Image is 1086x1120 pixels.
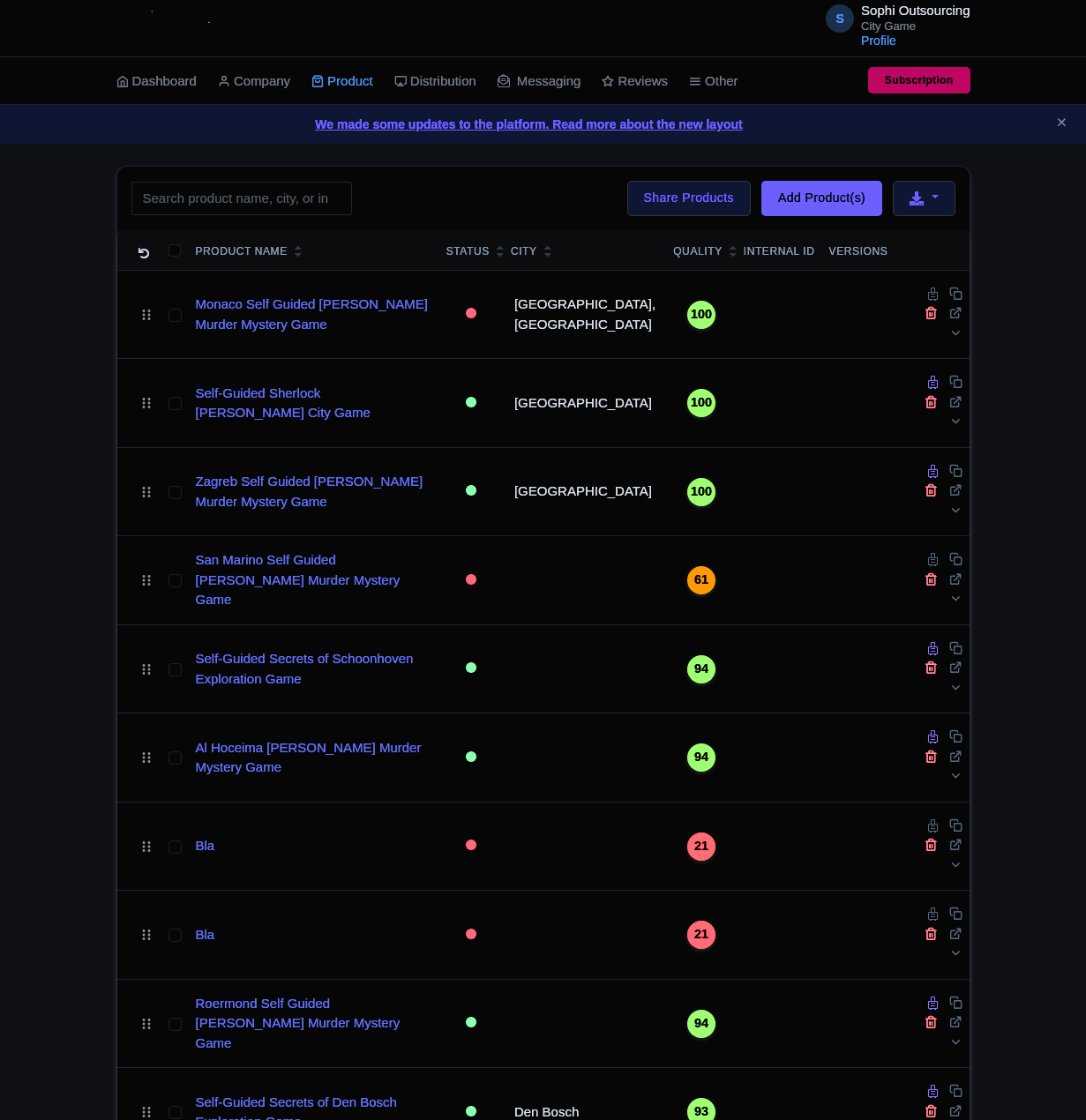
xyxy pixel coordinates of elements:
a: Profile [861,34,896,48]
a: Messaging [498,57,581,106]
a: Reviews [602,57,668,106]
div: Quality [673,243,723,259]
th: Internal ID [737,230,822,271]
span: Sophi Outsourcing [861,3,970,18]
a: Dashboard [116,57,197,106]
a: 94 [673,743,730,772]
span: S [826,4,854,33]
a: 100 [673,301,730,329]
a: Share Products [627,181,751,216]
a: Roermond Self Guided [PERSON_NAME] Murder Mystery Game [196,994,432,1054]
span: 100 [691,482,712,502]
a: Distribution [394,57,476,106]
td: [GEOGRAPHIC_DATA], [GEOGRAPHIC_DATA] [504,270,666,359]
a: 100 [673,478,730,506]
td: [GEOGRAPHIC_DATA] [504,359,666,448]
th: Versions [822,230,895,271]
a: Add Product(s) [761,181,882,216]
span: 94 [694,748,708,767]
span: 21 [694,837,708,856]
a: Self-Guided Secrets of Schoonhoven Exploration Game [196,649,432,689]
a: S Sophi Outsourcing City Game [815,4,970,32]
a: Zagreb Self Guided [PERSON_NAME] Murder Mystery Game [196,472,432,511]
span: 94 [694,1014,708,1034]
div: Active [462,656,480,682]
a: Al Hoceima [PERSON_NAME] Murder Mystery Game [196,738,432,778]
div: Active [462,479,480,504]
a: Self-Guided Sherlock [PERSON_NAME] City Game [196,384,432,423]
a: Monaco Self Guided [PERSON_NAME] Murder Mystery Game [196,295,432,334]
span: 21 [694,925,708,945]
td: [GEOGRAPHIC_DATA] [504,447,666,536]
a: Other [689,57,738,106]
div: Active [462,391,480,416]
a: San Marino Self Guided [PERSON_NAME] Murder Mystery Game [196,550,432,610]
a: Bla [196,925,215,945]
a: 21 [673,833,730,861]
span: 100 [691,393,712,413]
div: Active [462,745,480,771]
a: Subscription [868,67,970,93]
span: 94 [694,660,708,679]
div: Active [462,1011,480,1036]
img: logo-ab69f6fb50320c5b225c76a69d11143b.png [108,9,244,48]
div: Inactive [462,302,480,327]
div: Status [446,243,490,259]
input: Search product name, city, or interal id [131,182,352,215]
span: 100 [691,305,712,325]
a: Company [218,57,290,106]
a: 100 [673,389,730,417]
a: 21 [673,921,730,949]
button: Close announcement [1055,114,1068,134]
div: City [511,243,537,259]
a: 94 [673,1010,730,1038]
small: City Game [861,20,970,32]
a: Product [311,57,373,106]
a: 61 [673,566,730,594]
a: We made some updates to the platform. Read more about the new layout [11,116,1075,134]
a: 94 [673,655,730,683]
div: Product Name [196,243,288,259]
div: Inactive [462,568,480,594]
span: 61 [694,571,708,590]
div: Inactive [462,922,480,948]
div: Inactive [462,833,480,859]
a: Bla [196,836,215,856]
